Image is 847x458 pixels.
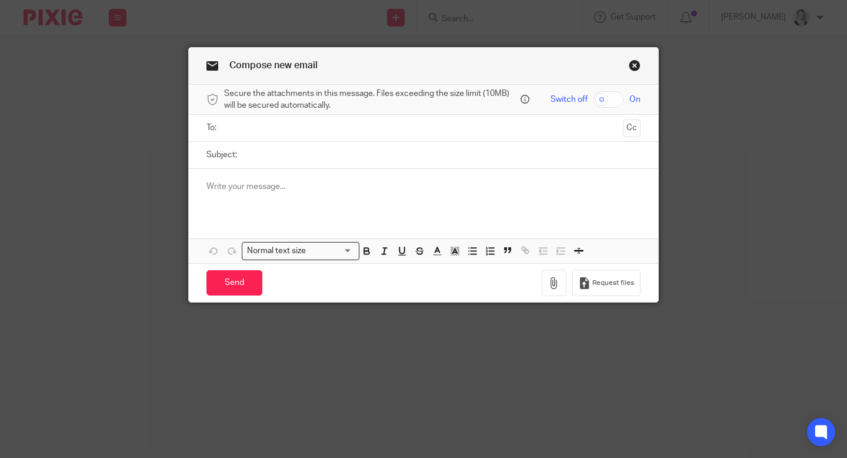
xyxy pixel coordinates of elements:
a: Close this dialog window [629,59,641,75]
label: To: [206,122,219,134]
label: Subject: [206,149,237,161]
span: Compose new email [229,61,318,70]
button: Request files [572,270,641,296]
div: Search for option [242,242,359,260]
span: Switch off [551,94,588,105]
input: Search for option [310,245,352,257]
input: Send [206,270,262,296]
button: Cc [623,120,641,137]
span: Normal text size [245,245,309,257]
span: Request files [592,278,634,288]
span: Secure the attachments in this message. Files exceeding the size limit (10MB) will be secured aut... [224,88,518,112]
span: On [629,94,641,105]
